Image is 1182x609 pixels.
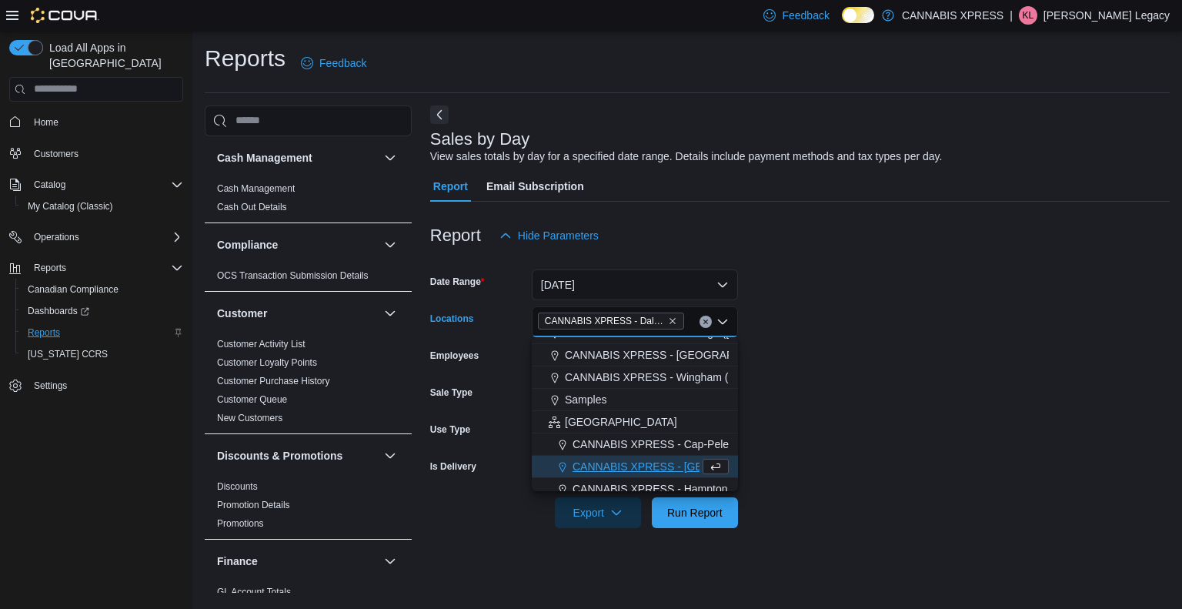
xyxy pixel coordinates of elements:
p: | [1010,6,1013,25]
span: Reports [34,262,66,274]
span: CANNABIS XPRESS - [GEOGRAPHIC_DATA]-[GEOGRAPHIC_DATA] ([GEOGRAPHIC_DATA]) [573,459,1034,474]
span: Canadian Compliance [28,283,119,296]
h3: Cash Management [217,150,312,166]
h3: Sales by Day [430,130,530,149]
button: Next [430,105,449,124]
button: Reports [28,259,72,277]
a: Reports [22,323,66,342]
span: KL [1022,6,1033,25]
span: Customer Purchase History [217,375,330,387]
span: Cash Management [217,182,295,195]
button: Home [3,111,189,133]
span: Email Subscription [486,171,584,202]
span: CANNABIS XPRESS - Hampton ([GEOGRAPHIC_DATA]) [573,481,850,497]
h3: Compliance [217,237,278,253]
span: My Catalog (Classic) [22,197,183,216]
span: Reports [28,326,60,339]
a: Customer Purchase History [217,376,330,386]
button: Cash Management [381,149,399,167]
button: Customers [3,142,189,165]
div: Discounts & Promotions [205,477,412,539]
span: Home [28,112,183,132]
button: [DATE] [532,269,738,300]
button: Cash Management [217,150,378,166]
button: Customer [381,304,399,323]
span: Export [564,497,632,528]
a: Customer Loyalty Points [217,357,317,368]
button: Run Report [652,497,738,528]
span: [GEOGRAPHIC_DATA] [565,414,677,430]
span: Promotions [217,517,264,530]
button: Operations [3,226,189,248]
h3: Finance [217,554,258,569]
button: Reports [3,257,189,279]
a: GL Account Totals [217,587,291,597]
label: Use Type [430,423,470,436]
h1: Reports [205,43,285,74]
a: Discounts [217,481,258,492]
button: Compliance [217,237,378,253]
button: CANNABIS XPRESS - [GEOGRAPHIC_DATA] ([GEOGRAPHIC_DATA]) [532,344,738,366]
span: Cash Out Details [217,201,287,213]
span: CANNABIS XPRESS - [GEOGRAPHIC_DATA] ([GEOGRAPHIC_DATA]) [565,347,910,363]
span: New Customers [217,412,282,424]
button: Finance [217,554,378,569]
div: Cash Management [205,179,412,223]
button: CANNABIS XPRESS - Cap-Pele ([GEOGRAPHIC_DATA]) [532,433,738,456]
a: My Catalog (Classic) [22,197,119,216]
span: Customers [28,144,183,163]
button: Discounts & Promotions [217,448,378,463]
a: New Customers [217,413,282,423]
span: My Catalog (Classic) [28,200,113,212]
a: Settings [28,376,73,395]
p: [PERSON_NAME] Legacy [1043,6,1170,25]
a: Cash Out Details [217,202,287,212]
button: Reports [15,322,189,343]
span: Dashboards [22,302,183,320]
button: Clear input [700,316,712,328]
a: [US_STATE] CCRS [22,345,114,363]
h3: Report [430,226,481,245]
a: Customer Activity List [217,339,306,350]
a: Dashboards [22,302,95,320]
span: Settings [34,380,67,392]
span: CANNABIS XPRESS - Dalhousie ([PERSON_NAME][GEOGRAPHIC_DATA]) [545,313,665,329]
button: CANNABIS XPRESS - Wingham ([PERSON_NAME][GEOGRAPHIC_DATA]) [532,366,738,389]
h3: Customer [217,306,267,321]
img: Cova [31,8,99,23]
button: Hide Parameters [493,220,605,251]
button: Canadian Compliance [15,279,189,300]
button: Export [555,497,641,528]
button: Compliance [381,236,399,254]
label: Date Range [430,276,485,288]
span: CANNABIS XPRESS - Uxbridge ([GEOGRAPHIC_DATA]) [565,325,842,340]
span: Discounts [217,480,258,493]
label: Sale Type [430,386,472,399]
h3: Discounts & Promotions [217,448,342,463]
span: Load All Apps in [GEOGRAPHIC_DATA] [43,40,183,71]
a: OCS Transaction Submission Details [217,270,369,281]
a: Canadian Compliance [22,280,125,299]
div: Compliance [205,266,412,291]
span: Customer Loyalty Points [217,356,317,369]
label: Is Delivery [430,460,476,473]
span: Customer Activity List [217,338,306,350]
button: CANNABIS XPRESS - [GEOGRAPHIC_DATA]-[GEOGRAPHIC_DATA] ([GEOGRAPHIC_DATA]) [532,456,738,478]
a: Home [28,113,65,132]
button: Discounts & Promotions [381,447,399,465]
span: CANNABIS XPRESS - Wingham ([PERSON_NAME][GEOGRAPHIC_DATA]) [565,370,933,385]
button: Operations [28,228,85,246]
span: Run Report [667,505,723,520]
span: Washington CCRS [22,345,183,363]
button: Samples [532,389,738,411]
p: CANNABIS XPRESS [902,6,1003,25]
span: Reports [28,259,183,277]
span: Catalog [28,176,183,194]
a: Feedback [295,48,372,79]
a: Promotions [217,518,264,529]
span: Operations [34,231,79,243]
button: [US_STATE] CCRS [15,343,189,365]
div: Customer [205,335,412,433]
a: Cash Management [217,183,295,194]
button: CANNABIS XPRESS - Hampton ([GEOGRAPHIC_DATA]) [532,478,738,500]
